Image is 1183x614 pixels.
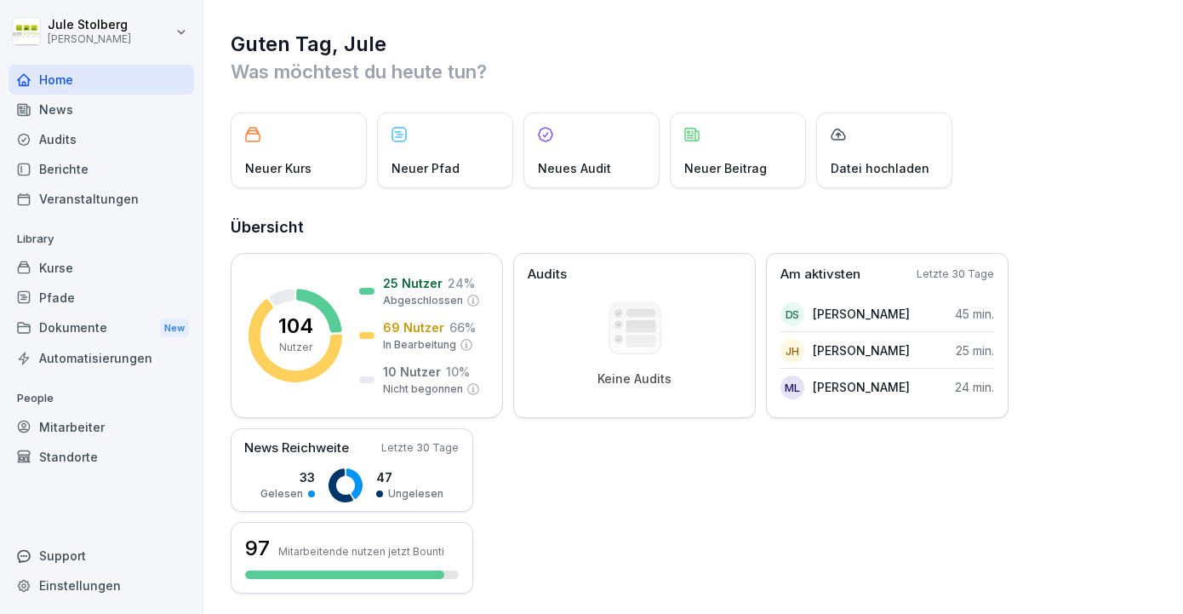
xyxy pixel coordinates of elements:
[278,545,444,558] p: Mitarbeitende nutzen jetzt Bounti
[597,371,672,387] p: Keine Audits
[780,376,804,399] div: ML
[9,313,194,344] a: DokumenteNew
[48,33,131,45] p: [PERSON_NAME]
[9,253,194,283] a: Kurse
[684,159,767,177] p: Neuer Beitrag
[245,159,311,177] p: Neuer Kurs
[231,31,1157,58] h1: Guten Tag, Jule
[245,534,270,563] h3: 97
[955,378,994,396] p: 24 min.
[9,385,194,412] p: People
[813,341,910,359] p: [PERSON_NAME]
[831,159,929,177] p: Datei hochladen
[260,468,315,486] p: 33
[383,318,444,336] p: 69 Nutzer
[9,124,194,154] a: Audits
[955,305,994,323] p: 45 min.
[244,439,349,458] p: News Reichweite
[383,382,463,397] p: Nicht begonnen
[9,226,194,253] p: Library
[279,340,312,355] p: Nutzer
[956,341,994,359] p: 25 min.
[448,274,475,292] p: 24 %
[278,316,313,336] p: 104
[780,302,804,326] div: DS
[9,442,194,472] a: Standorte
[780,339,804,363] div: JH
[260,486,303,502] p: Gelesen
[9,154,194,184] a: Berichte
[160,318,189,338] div: New
[231,215,1157,239] h2: Übersicht
[9,541,194,571] div: Support
[383,363,441,381] p: 10 Nutzer
[48,18,131,32] p: Jule Stolberg
[383,337,456,353] p: In Bearbeitung
[813,378,910,396] p: [PERSON_NAME]
[9,412,194,442] a: Mitarbeiter
[9,184,194,214] a: Veranstaltungen
[917,267,994,282] p: Letzte 30 Tage
[381,440,459,456] p: Letzte 30 Tage
[9,65,194,95] a: Home
[383,274,443,292] p: 25 Nutzer
[9,283,194,313] a: Pfade
[528,265,567,284] p: Audits
[538,159,611,177] p: Neues Audit
[9,313,194,344] div: Dokumente
[383,293,463,308] p: Abgeschlossen
[9,571,194,600] a: Einstellungen
[388,486,443,502] p: Ungelesen
[780,265,860,284] p: Am aktivsten
[231,58,1157,85] p: Was möchtest du heute tun?
[391,159,460,177] p: Neuer Pfad
[813,305,910,323] p: [PERSON_NAME]
[9,95,194,124] a: News
[449,318,476,336] p: 66 %
[446,363,470,381] p: 10 %
[376,468,443,486] p: 47
[9,343,194,373] a: Automatisierungen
